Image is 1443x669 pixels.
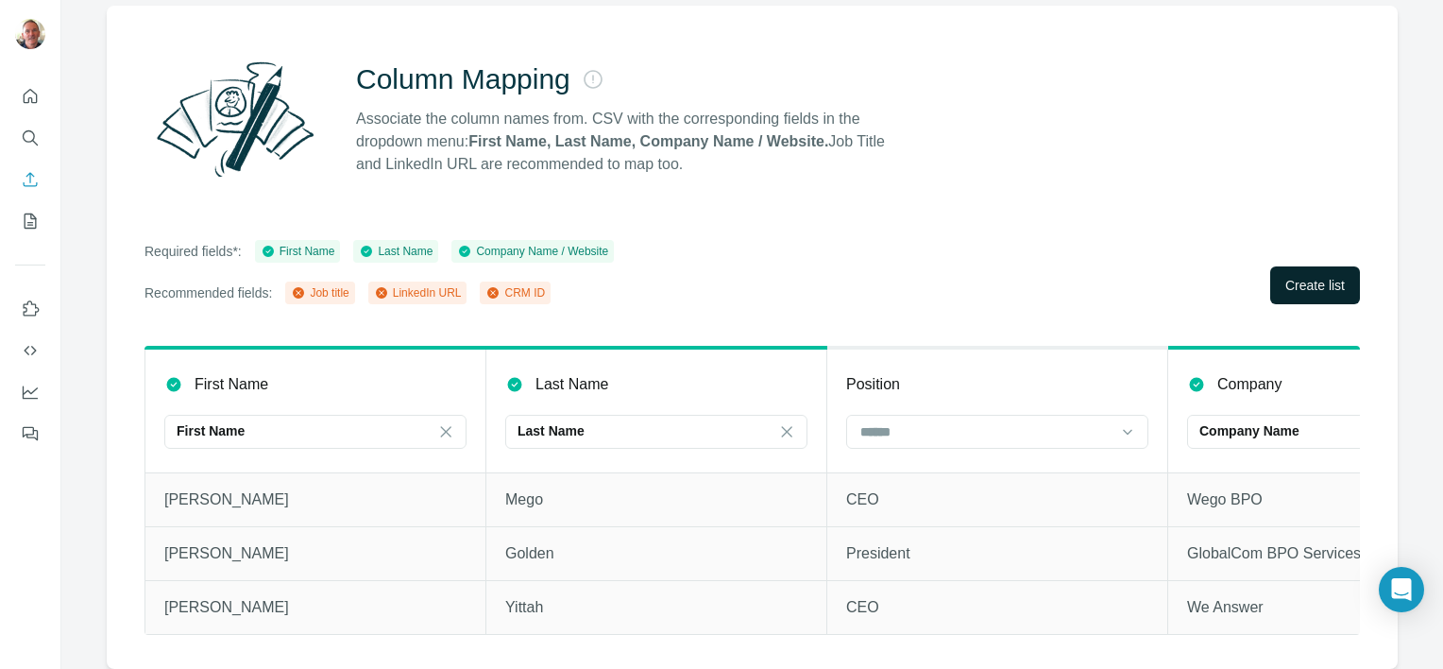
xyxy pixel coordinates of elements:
button: Enrich CSV [15,163,45,197]
button: Quick start [15,79,45,113]
button: Feedback [15,417,45,451]
p: CEO [846,596,1148,619]
img: Avatar [15,19,45,49]
button: My lists [15,204,45,238]
div: Company Name / Website [457,243,608,260]
button: Search [15,121,45,155]
p: Last Name [518,421,585,440]
p: [PERSON_NAME] [164,542,467,565]
p: Mego [505,489,807,511]
div: First Name [261,243,335,260]
p: Golden [505,542,807,565]
span: Create list [1285,276,1345,295]
div: CRM ID [485,284,545,301]
p: [PERSON_NAME] [164,596,467,619]
p: Required fields*: [144,242,242,261]
p: CEO [846,489,1148,511]
div: Last Name [359,243,433,260]
p: Yittah [505,596,807,619]
p: Company [1217,373,1282,396]
p: First Name [195,373,268,396]
div: Job title [291,284,348,301]
p: President [846,542,1148,565]
strong: First Name, Last Name, Company Name / Website. [468,133,828,149]
button: Use Surfe on LinkedIn [15,292,45,326]
img: Surfe Illustration - Column Mapping [144,51,326,187]
p: Last Name [535,373,608,396]
h2: Column Mapping [356,62,570,96]
div: Open Intercom Messenger [1379,567,1424,612]
p: Position [846,373,900,396]
button: Use Surfe API [15,334,45,368]
button: Dashboard [15,375,45,409]
button: Create list [1270,266,1360,304]
p: [PERSON_NAME] [164,489,467,511]
p: Recommended fields: [144,283,272,302]
p: Company Name [1199,421,1299,440]
div: LinkedIn URL [374,284,462,301]
p: Associate the column names from. CSV with the corresponding fields in the dropdown menu: Job Titl... [356,108,902,176]
p: First Name [177,421,245,440]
